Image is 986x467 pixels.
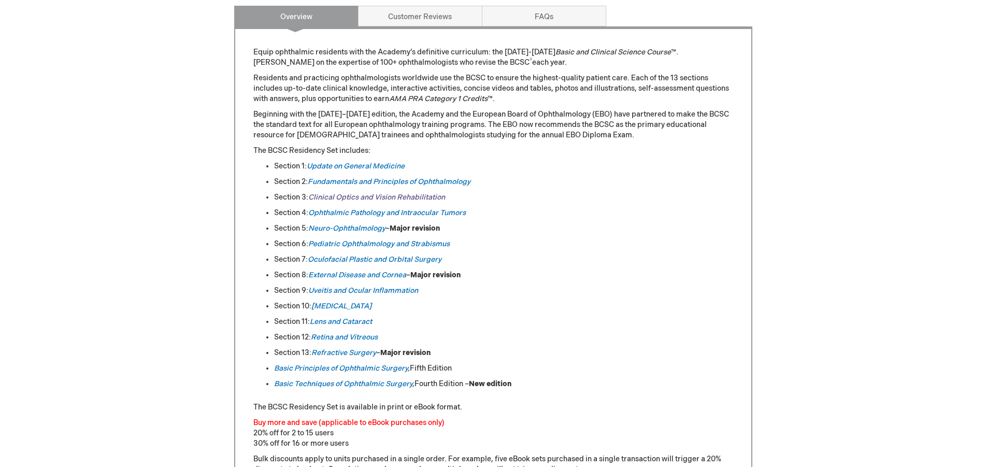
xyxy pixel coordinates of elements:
[274,270,733,280] li: Section 8: –
[469,379,511,388] strong: New edition
[308,239,450,248] a: Pediatric Ophthalmology and Strabismus
[308,177,470,186] a: Fundamentals and Principles of Ophthalmology
[274,364,408,373] a: Basic Principles of Ophthalmic Surgery
[308,193,445,202] a: Clinical Optics and Vision Rehabilitation
[274,239,733,249] li: Section 6:
[253,402,733,413] p: The BCSC Residency Set is available in print or eBook format.
[274,301,733,312] li: Section 10:
[274,348,733,358] li: Section 13: –
[358,6,482,26] a: Customer Reviews
[274,363,733,374] li: Fifth Edition
[308,286,418,295] a: Uveitis and Ocular Inflammation
[274,317,733,327] li: Section 11:
[274,223,733,234] li: Section 5: –
[308,255,441,264] a: Oculofacial Plastic and Orbital Surgery
[274,254,733,265] li: Section 7:
[380,348,431,357] strong: Major revision
[274,286,733,296] li: Section 9:
[234,6,359,26] a: Overview
[253,418,445,427] font: Buy more and save (applicable to eBook purchases only)
[311,348,376,357] a: Refractive Surgery
[274,379,412,388] a: Basic Techniques of Ophthalmic Surgery
[253,146,733,156] p: The BCSC Residency Set includes:
[253,418,733,449] p: 20% off for 2 to 15 users 30% off for 16 or more users
[308,224,385,233] a: Neuro-Ophthalmology
[408,364,410,373] em: ,
[274,332,733,343] li: Section 12:
[410,271,461,279] strong: Major revision
[253,73,733,104] p: Residents and practicing ophthalmologists worldwide use the BCSC to ensure the highest-quality pa...
[530,58,532,64] sup: ®
[310,317,372,326] a: Lens and Cataract
[308,271,406,279] a: External Disease and Cornea
[390,224,440,233] strong: Major revision
[274,192,733,203] li: Section 3:
[308,208,466,217] a: Ophthalmic Pathology and Intraocular Tumors
[311,333,378,342] a: Retina and Vitreous
[274,161,733,172] li: Section 1:
[307,162,405,171] a: Update on General Medicine
[253,47,733,68] p: Equip ophthalmic residents with the Academy’s definitive curriculum: the [DATE]-[DATE] ™. [PERSON...
[274,379,415,388] em: ,
[274,379,733,389] li: Fourth Edition –
[555,48,671,56] em: Basic and Clinical Science Course
[274,208,733,218] li: Section 4:
[311,302,371,310] a: [MEDICAL_DATA]
[253,109,733,140] p: Beginning with the [DATE]–[DATE] edition, the Academy and the European Board of Ophthalmology (EB...
[274,177,733,187] li: Section 2:
[389,94,488,103] em: AMA PRA Category 1 Credits
[482,6,606,26] a: FAQs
